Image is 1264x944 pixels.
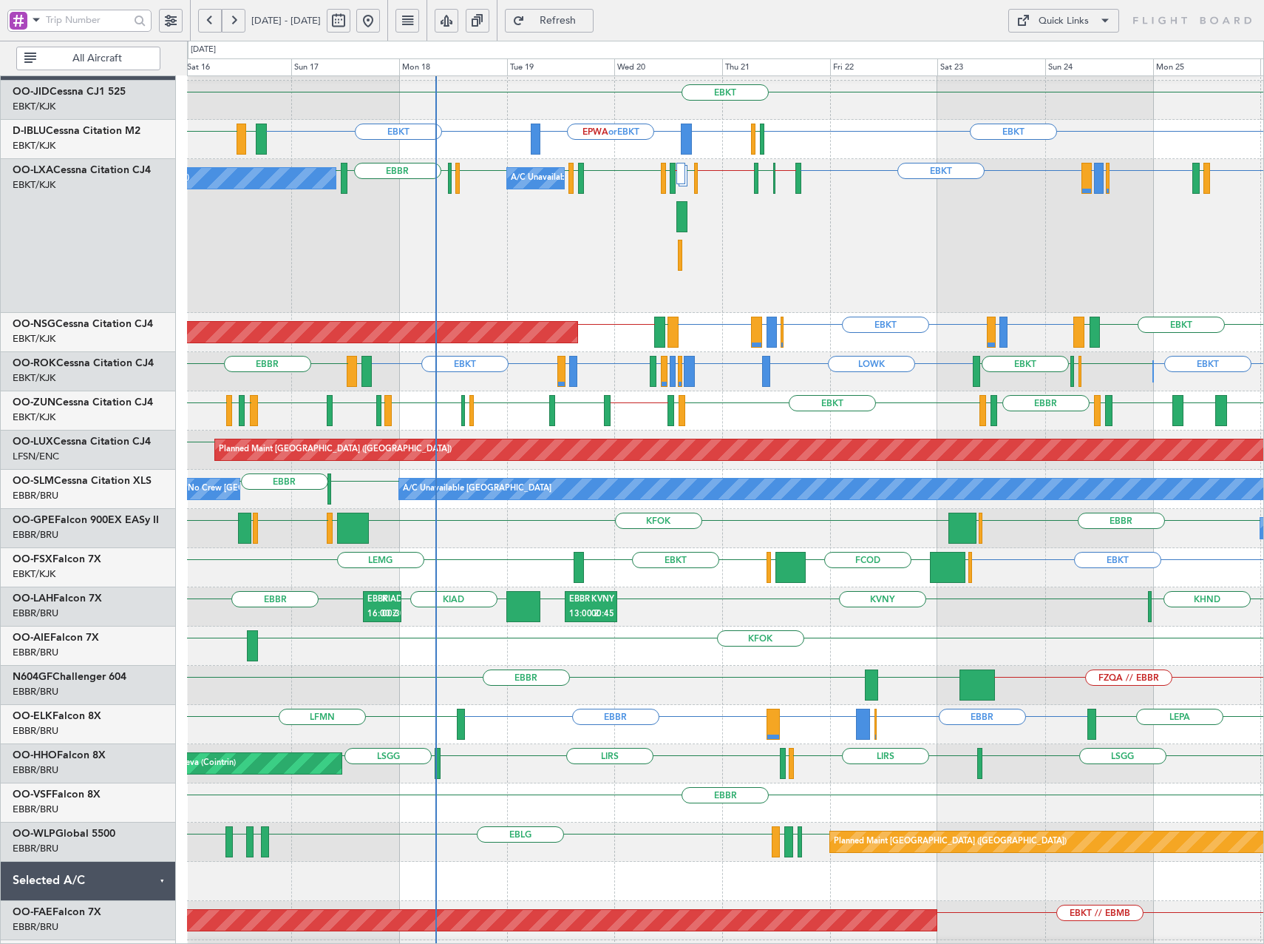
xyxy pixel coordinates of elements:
a: EBBR/BRU [13,920,58,934]
a: OO-LAHFalcon 7X [13,593,102,604]
a: OO-FSXFalcon 7X [13,554,101,564]
span: OO-ROK [13,358,56,368]
span: OO-FSX [13,554,52,564]
div: Tue 19 [507,58,615,76]
button: All Aircraft [16,47,160,70]
a: OO-GPEFalcon 900EX EASy II [13,515,159,525]
div: Thu 21 [722,58,830,76]
div: Sun 17 [291,58,399,76]
a: OO-VSFFalcon 8X [13,789,101,800]
div: Sat 23 [937,58,1045,76]
div: EBBR [367,592,382,607]
a: D-IBLUCessna Citation M2 [13,126,140,136]
div: Quick Links [1039,14,1089,29]
div: Planned Maint [GEOGRAPHIC_DATA] ([GEOGRAPHIC_DATA]) [834,831,1067,853]
input: Trip Number [46,9,129,31]
a: N604GFChallenger 604 [13,672,126,682]
div: Sun 24 [1045,58,1153,76]
span: OO-ELK [13,711,52,721]
a: OO-LXACessna Citation CJ4 [13,165,151,175]
a: EBBR/BRU [13,685,58,698]
a: EBKT/KJK [13,411,55,424]
a: OO-ELKFalcon 8X [13,711,101,721]
div: 00:45 Z [591,607,614,621]
a: OO-ZUNCessna Citation CJ4 [13,397,153,408]
a: EBBR/BRU [13,724,58,738]
a: OO-AIEFalcon 7X [13,633,99,643]
div: KVNY [591,592,614,607]
a: EBBR/BRU [13,842,58,855]
a: EBKT/KJK [13,371,55,385]
span: OO-LUX [13,436,53,447]
button: Quick Links [1008,9,1119,33]
a: OO-HHOFalcon 8X [13,750,106,761]
a: OO-NSGCessna Citation CJ4 [13,319,153,329]
div: 13:00 Z [569,607,591,621]
span: OO-NSG [13,319,55,329]
span: [DATE] - [DATE] [251,14,321,27]
div: A/C Unavailable [GEOGRAPHIC_DATA] ([GEOGRAPHIC_DATA] National) [511,167,786,189]
a: OO-WLPGlobal 5500 [13,829,115,839]
span: OO-SLM [13,476,54,486]
span: OO-LAH [13,593,53,604]
div: Fri 22 [830,58,938,76]
a: OO-ROKCessna Citation CJ4 [13,358,154,368]
a: EBBR/BRU [13,646,58,659]
span: OO-WLP [13,829,55,839]
span: OO-JID [13,87,50,97]
a: EBKT/KJK [13,100,55,113]
span: OO-GPE [13,515,55,525]
div: 16:00 Z [367,607,382,621]
span: N604GF [13,672,52,682]
button: Refresh [505,9,594,33]
span: OO-VSF [13,789,52,800]
a: EBKT/KJK [13,332,55,345]
span: OO-ZUN [13,397,55,408]
a: LFSN/ENC [13,450,59,463]
div: A/C Unavailable [GEOGRAPHIC_DATA] [403,478,551,500]
span: OO-AIE [13,633,50,643]
span: OO-FAE [13,907,52,917]
div: No Crew [GEOGRAPHIC_DATA] ([GEOGRAPHIC_DATA] National) [188,478,435,500]
a: EBBR/BRU [13,607,58,620]
span: OO-HHO [13,750,57,761]
div: Sat 16 [184,58,292,76]
span: All Aircraft [39,53,155,64]
a: EBBR/BRU [13,803,58,816]
a: EBKT/KJK [13,567,55,581]
div: 00:30 Z [382,607,397,621]
div: Mon 18 [399,58,507,76]
span: OO-LXA [13,165,53,175]
div: [DATE] [191,44,216,56]
a: EBBR/BRU [13,489,58,502]
a: OO-SLMCessna Citation XLS [13,476,152,486]
div: EBBR [569,592,591,607]
span: Refresh [528,16,588,26]
a: EBBR/BRU [13,528,58,542]
div: Planned Maint [GEOGRAPHIC_DATA] ([GEOGRAPHIC_DATA]) [219,439,452,461]
a: EBKT/KJK [13,178,55,192]
span: D-IBLU [13,126,46,136]
a: OO-JIDCessna CJ1 525 [13,87,126,97]
a: EBKT/KJK [13,139,55,152]
a: OO-FAEFalcon 7X [13,907,101,917]
div: Mon 25 [1153,58,1261,76]
a: EBBR/BRU [13,763,58,777]
div: Wed 20 [614,58,722,76]
div: KIAD [382,592,397,607]
a: OO-LUXCessna Citation CJ4 [13,436,151,447]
